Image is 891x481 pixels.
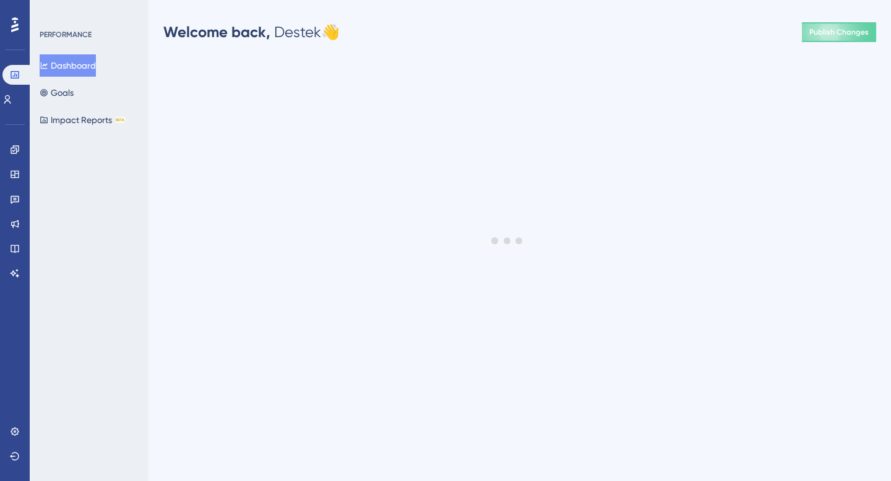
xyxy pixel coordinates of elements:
[163,22,340,42] div: Destek 👋
[802,22,876,42] button: Publish Changes
[40,54,96,77] button: Dashboard
[40,30,92,40] div: PERFORMANCE
[40,82,74,104] button: Goals
[40,109,126,131] button: Impact ReportsBETA
[163,23,270,41] span: Welcome back,
[809,27,869,37] span: Publish Changes
[114,117,126,123] div: BETA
